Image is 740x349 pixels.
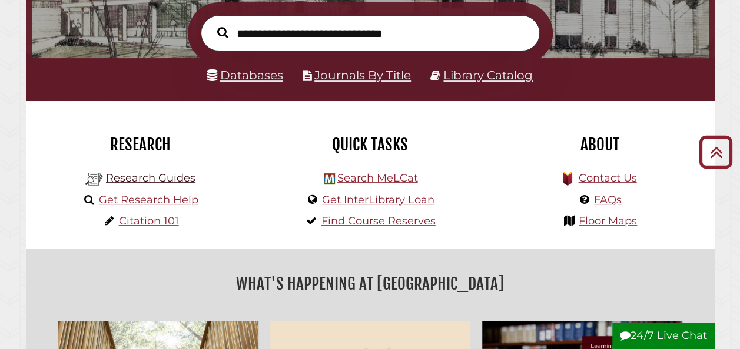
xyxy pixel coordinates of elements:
a: Databases [207,68,283,82]
img: Hekman Library Logo [324,173,335,184]
a: Back to Top [695,142,737,162]
a: Journals By Title [314,68,411,82]
a: Citation 101 [119,214,179,227]
a: Research Guides [106,172,195,184]
a: Contact Us [578,172,636,184]
h2: What's Happening at [GEOGRAPHIC_DATA] [35,270,706,297]
h2: About [494,135,706,155]
a: Search MeLCat [337,172,417,184]
a: Get InterLibrary Loan [322,193,434,206]
i: Search [217,26,228,38]
a: Find Course Reserves [321,214,436,227]
a: Get Research Help [99,193,198,206]
a: Library Catalog [443,68,533,82]
h2: Quick Tasks [264,135,476,155]
button: Search [211,24,234,41]
a: FAQs [594,193,622,206]
h2: Research [35,135,247,155]
a: Floor Maps [579,214,637,227]
img: Hekman Library Logo [85,170,103,188]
